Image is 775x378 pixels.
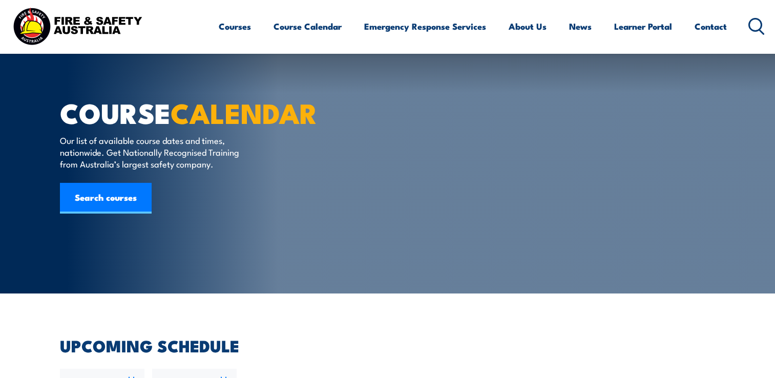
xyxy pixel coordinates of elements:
strong: CALENDAR [171,91,318,133]
h1: COURSE [60,100,313,124]
a: Course Calendar [274,13,342,40]
a: Courses [219,13,251,40]
a: Contact [695,13,727,40]
a: Learner Portal [614,13,672,40]
p: Our list of available course dates and times, nationwide. Get Nationally Recognised Training from... [60,134,247,170]
a: Emergency Response Services [364,13,486,40]
a: News [569,13,592,40]
a: Search courses [60,183,152,214]
a: About Us [509,13,547,40]
h2: UPCOMING SCHEDULE [60,338,716,352]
